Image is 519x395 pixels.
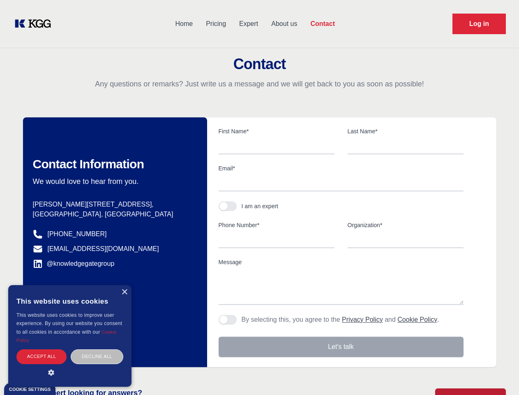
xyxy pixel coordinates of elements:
h2: Contact [10,56,509,72]
a: Expert [233,13,265,35]
label: Organization* [348,221,464,229]
p: By selecting this, you agree to the and . [242,315,439,325]
label: Email* [219,164,464,172]
div: This website uses cookies [16,291,123,311]
a: Home [168,13,199,35]
div: Accept all [16,349,67,364]
button: Let's talk [219,337,464,357]
label: Last Name* [348,127,464,135]
label: Phone Number* [219,221,334,229]
div: Decline all [71,349,123,364]
div: Close [121,289,127,295]
p: Any questions or remarks? Just write us a message and we will get back to you as soon as possible! [10,79,509,89]
a: Contact [304,13,341,35]
label: First Name* [219,127,334,135]
div: I am an expert [242,202,279,210]
a: Pricing [199,13,233,35]
a: [EMAIL_ADDRESS][DOMAIN_NAME] [48,244,159,254]
a: [PHONE_NUMBER] [48,229,107,239]
a: Privacy Policy [342,316,383,323]
a: @knowledgegategroup [33,259,115,269]
p: We would love to hear from you. [33,177,194,186]
p: [GEOGRAPHIC_DATA], [GEOGRAPHIC_DATA] [33,209,194,219]
label: Message [219,258,464,266]
a: About us [265,13,304,35]
a: KOL Knowledge Platform: Talk to Key External Experts (KEE) [13,17,58,30]
div: Cookie settings [9,387,51,392]
a: Cookie Policy [397,316,437,323]
span: This website uses cookies to improve user experience. By using our website you consent to all coo... [16,312,122,335]
h2: Contact Information [33,157,194,172]
a: Request Demo [452,14,506,34]
a: Cookie Policy [16,330,117,343]
p: [PERSON_NAME][STREET_ADDRESS], [33,200,194,209]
